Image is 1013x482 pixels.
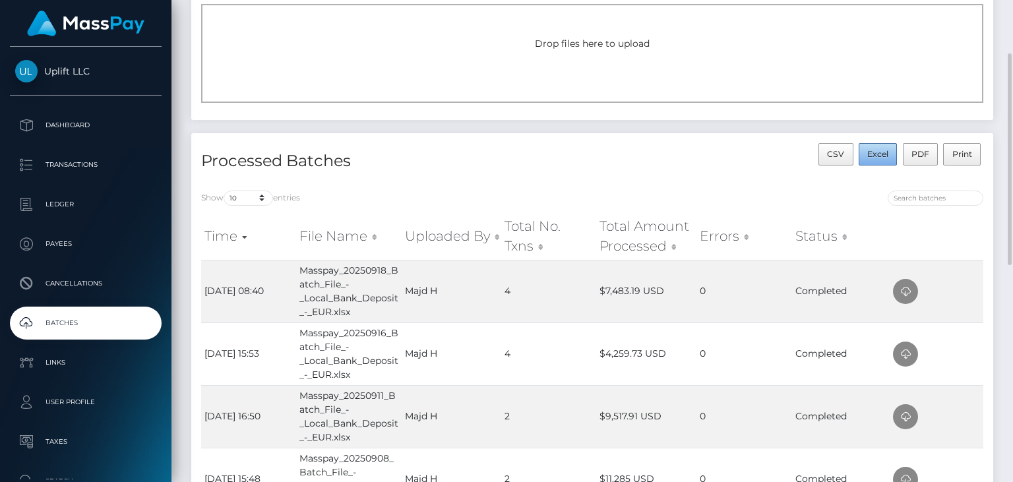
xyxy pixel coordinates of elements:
button: Excel [859,143,898,166]
a: Batches [10,307,162,340]
th: Total No. Txns: activate to sort column ascending [501,213,596,260]
th: Time: activate to sort column ascending [201,213,296,260]
td: $7,483.19 USD [596,260,696,322]
button: Print [943,143,981,166]
td: 0 [696,260,792,322]
td: Masspay_20250918_Batch_File_-_Local_Bank_Deposit_-_EUR.xlsx [296,260,402,322]
a: Transactions [10,148,162,181]
td: 4 [501,260,596,322]
select: Showentries [224,191,273,206]
a: Cancellations [10,267,162,300]
p: User Profile [15,392,156,412]
td: Completed [792,322,890,385]
p: Cancellations [15,274,156,293]
span: Drop files here to upload [535,38,650,49]
th: Status: activate to sort column ascending [792,213,890,260]
th: Total Amount Processed: activate to sort column ascending [596,213,696,260]
p: Taxes [15,432,156,452]
td: $9,517.91 USD [596,385,696,448]
p: Transactions [15,155,156,175]
td: Majd H [402,260,502,322]
span: Uplift LLC [10,65,162,77]
td: Completed [792,260,890,322]
button: PDF [903,143,938,166]
p: Payees [15,234,156,254]
td: Completed [792,385,890,448]
span: Excel [867,149,888,159]
td: [DATE] 08:40 [201,260,296,322]
input: Search batches [888,191,983,206]
a: Ledger [10,188,162,221]
h4: Processed Batches [201,150,582,173]
td: [DATE] 16:50 [201,385,296,448]
span: CSV [827,149,844,159]
td: [DATE] 15:53 [201,322,296,385]
td: 2 [501,385,596,448]
td: 4 [501,322,596,385]
td: Majd H [402,322,502,385]
td: $4,259.73 USD [596,322,696,385]
td: Masspay_20250911_Batch_File_-_Local_Bank_Deposit_-_EUR.xlsx [296,385,402,448]
img: Uplift LLC [15,60,38,82]
p: Dashboard [15,115,156,135]
span: PDF [911,149,929,159]
th: File Name: activate to sort column ascending [296,213,402,260]
td: 0 [696,385,792,448]
p: Links [15,353,156,373]
a: Payees [10,227,162,260]
a: Links [10,346,162,379]
td: Majd H [402,385,502,448]
td: 0 [696,322,792,385]
a: User Profile [10,386,162,419]
a: Taxes [10,425,162,458]
p: Ledger [15,195,156,214]
img: MassPay Logo [27,11,144,36]
td: Masspay_20250916_Batch_File_-_Local_Bank_Deposit_-_EUR.xlsx [296,322,402,385]
th: Uploaded By: activate to sort column ascending [402,213,502,260]
th: Errors: activate to sort column ascending [696,213,792,260]
a: Dashboard [10,109,162,142]
label: Show entries [201,191,300,206]
span: Print [952,149,972,159]
p: Batches [15,313,156,333]
button: CSV [818,143,853,166]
